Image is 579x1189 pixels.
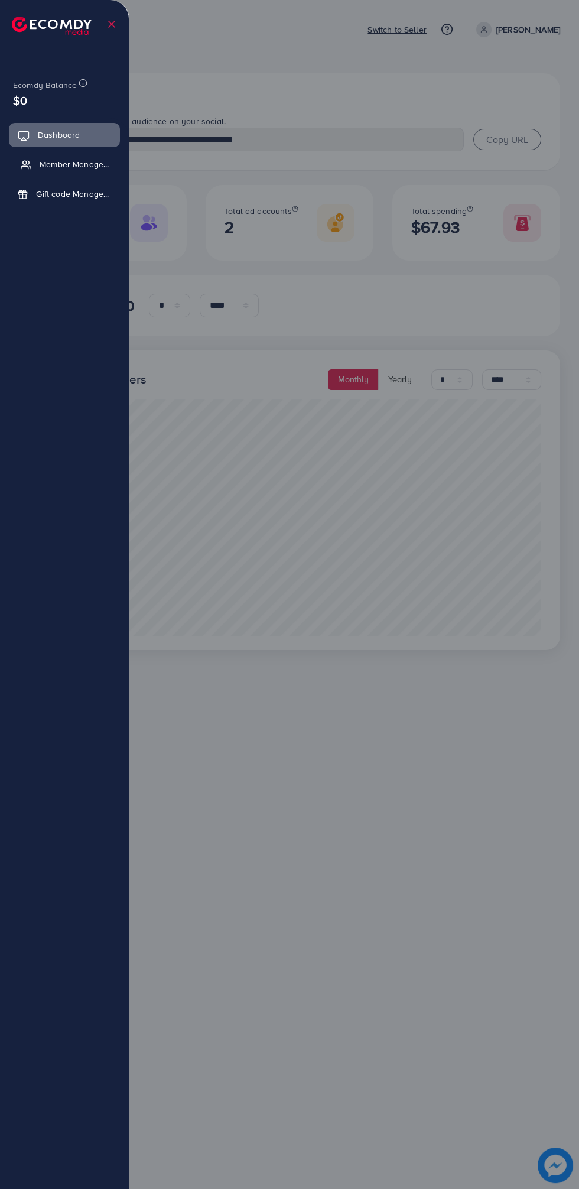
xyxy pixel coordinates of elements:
[40,158,114,170] span: Member Management
[36,188,111,200] span: Gift code Management
[12,17,92,35] img: logo
[13,92,27,109] span: $0
[9,182,120,206] a: Gift code Management
[38,129,80,141] span: Dashboard
[9,152,120,176] a: Member Management
[13,79,77,91] span: Ecomdy Balance
[9,123,120,147] a: Dashboard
